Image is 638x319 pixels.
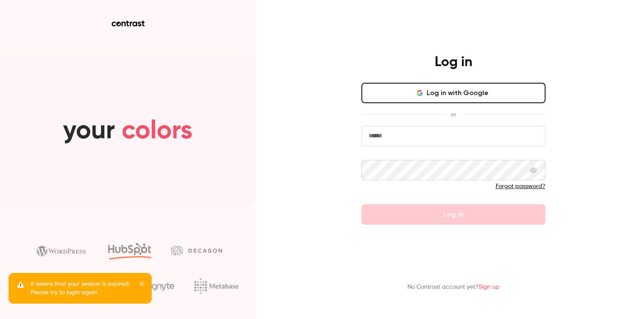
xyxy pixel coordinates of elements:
[446,110,460,119] span: or
[139,280,145,290] button: close
[171,246,222,255] img: decagon
[496,183,546,189] a: Forgot password?
[407,283,499,292] p: No Contrast account yet?
[31,280,133,297] p: It seems that your session is expired. Please try to login again
[435,54,472,71] h4: Log in
[361,83,546,103] button: Log in with Google
[479,284,499,290] a: Sign up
